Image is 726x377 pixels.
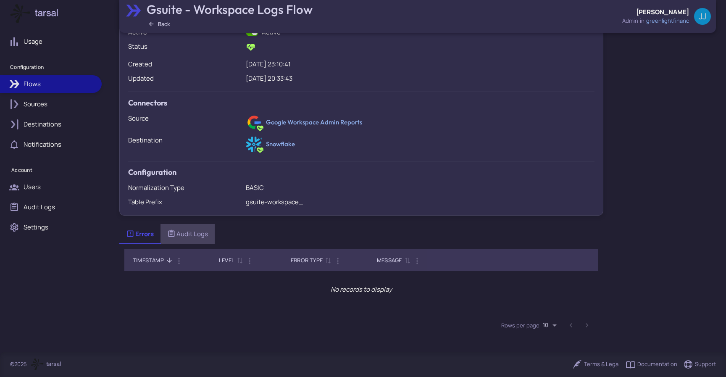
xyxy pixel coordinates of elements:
[323,256,333,264] span: Sort by Error Type descending
[24,79,41,89] p: Flows
[164,256,174,264] span: Sorted by Timestamp descending
[256,124,264,133] span: Active
[410,254,424,268] button: Column Actions
[626,359,677,369] a: Documentation
[24,120,61,129] p: Destinations
[331,254,345,268] button: Column Actions
[617,5,716,29] button: [PERSON_NAME]adminingreenlightfinancJJ
[11,166,32,174] p: Account
[246,74,595,83] div: [DATE] 20:33:43
[219,255,234,265] div: Level
[133,255,164,265] div: Timestamp
[622,17,638,25] div: admin
[128,114,242,123] div: Source
[699,12,706,21] span: JJ
[119,224,603,244] div: Tabs List
[128,97,594,109] h5: Connectors
[246,183,595,192] p: BASIC
[266,118,362,126] a: Google Workspace Admin Reports
[246,198,595,207] p: gsuite-workspace_
[24,37,42,46] p: Usage
[125,272,598,313] p: No records to display
[10,63,44,71] p: Configuration
[246,114,262,130] img: Google Workspace Admin Reports
[24,182,41,192] p: Users
[501,322,539,330] label: Rows per page
[636,8,689,17] p: [PERSON_NAME]
[24,223,48,232] p: Settings
[563,319,595,332] nav: pagination navigation
[24,100,47,109] p: Sources
[266,140,295,148] a: Snowflake
[128,166,594,178] h5: Configuration
[147,2,314,17] h3: Gsuite - Workspace Logs Flow
[145,18,174,29] button: Back
[377,255,402,265] div: Message
[256,146,264,155] span: Active
[128,42,242,51] div: Status
[246,45,256,54] span: Active
[128,198,242,207] div: Table Prefix
[646,17,689,25] span: greenlightfinanc
[24,203,55,212] p: Audit Logs
[246,136,262,152] img: Snowflake
[572,359,620,369] a: Terms & Legal
[402,256,412,264] span: Sort by Message descending
[243,254,256,268] button: Column Actions
[126,229,154,239] div: Errors
[246,60,595,69] div: [DATE] 23:10:41
[291,255,323,265] div: Error Type
[683,359,716,369] a: Support
[234,256,245,264] span: Sort by Level descending
[10,360,27,369] p: © 2025
[128,60,242,69] div: Created
[128,74,242,83] div: Updated
[640,17,644,25] span: in
[543,318,560,332] div: Rows per page
[167,229,208,239] div: Audit Logs
[24,140,61,149] p: Notifications
[172,254,186,268] button: Column Actions
[128,136,242,145] div: Destination
[128,183,242,192] div: Normalization Type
